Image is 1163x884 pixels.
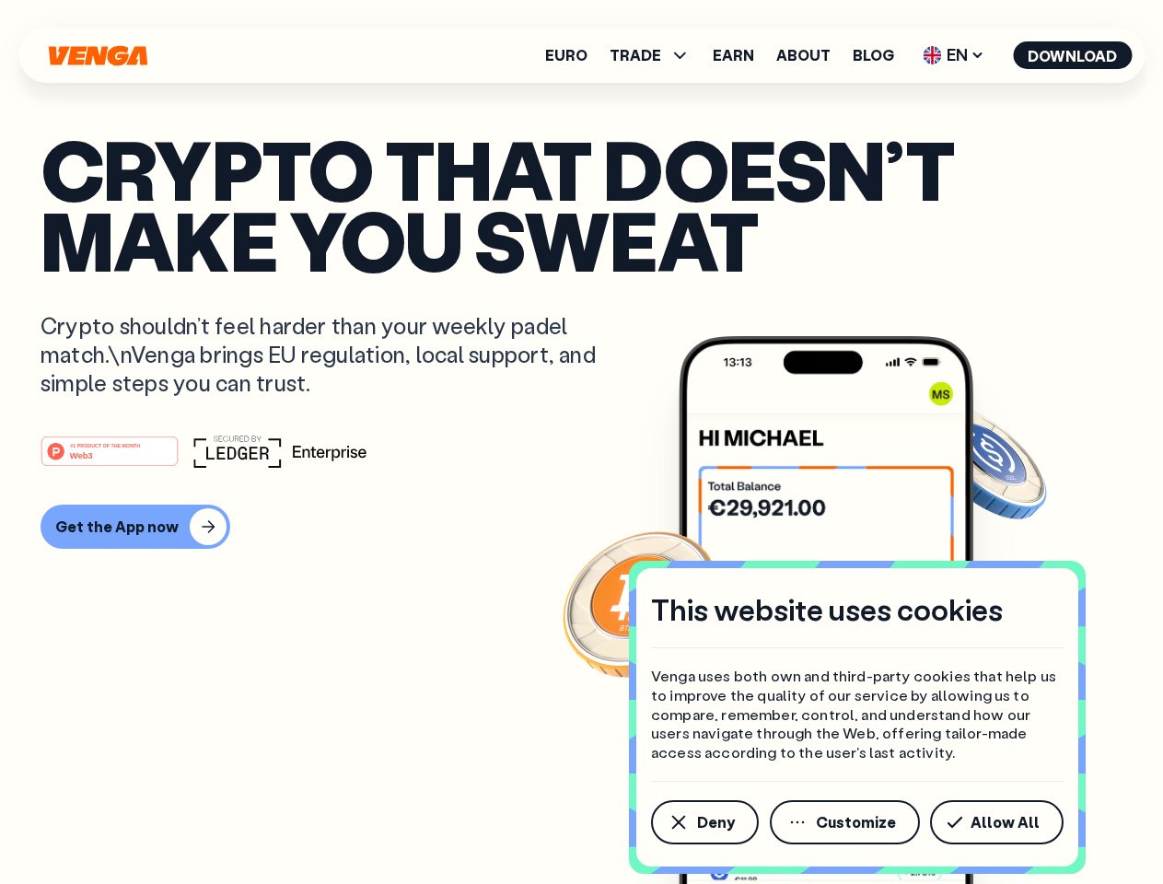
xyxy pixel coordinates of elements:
p: Crypto shouldn’t feel harder than your weekly padel match.\nVenga brings EU regulation, local sup... [41,311,622,398]
a: About [776,48,831,63]
p: Venga uses both own and third-party cookies that help us to improve the quality of our service by... [651,667,1064,762]
span: Deny [697,815,735,830]
svg: Home [46,45,149,66]
button: Allow All [930,800,1064,844]
p: Crypto that doesn’t make you sweat [41,134,1122,274]
button: Customize [770,800,920,844]
span: EN [916,41,991,70]
img: Bitcoin [559,520,725,686]
a: Get the App now [41,505,1122,549]
h4: This website uses cookies [651,590,1003,629]
span: Customize [816,815,896,830]
button: Download [1013,41,1132,69]
span: TRADE [610,48,661,63]
a: #1 PRODUCT OF THE MONTHWeb3 [41,447,179,471]
tspan: Web3 [70,449,93,459]
a: Earn [713,48,754,63]
button: Get the App now [41,505,230,549]
tspan: #1 PRODUCT OF THE MONTH [70,442,140,448]
img: USDC coin [918,396,1051,529]
span: Allow All [971,815,1040,830]
a: Blog [853,48,894,63]
button: Deny [651,800,759,844]
img: flag-uk [923,46,941,64]
a: Euro [545,48,587,63]
span: TRADE [610,44,691,66]
div: Get the App now [55,518,179,536]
